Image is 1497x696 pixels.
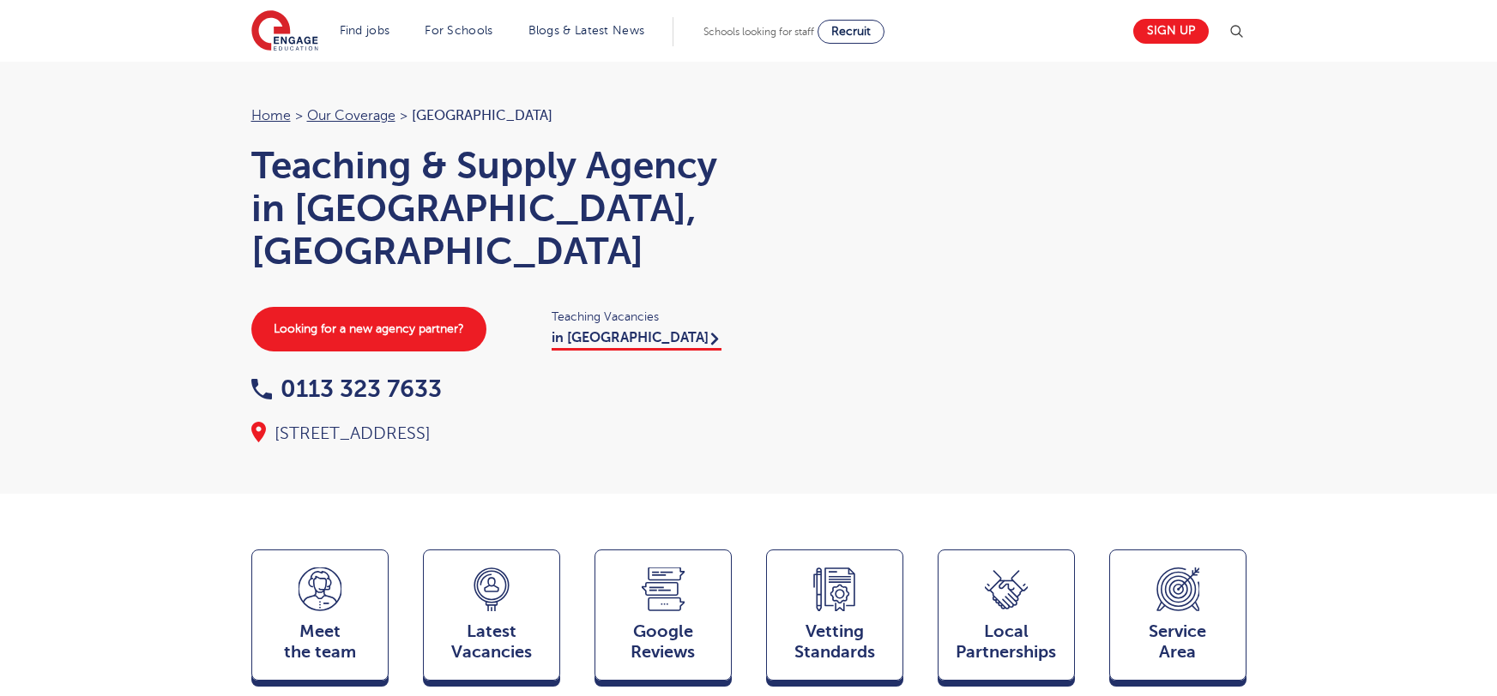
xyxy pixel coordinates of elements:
[251,375,442,402] a: 0113 323 7633
[251,422,732,446] div: [STREET_ADDRESS]
[1119,621,1237,663] span: Service Area
[528,24,645,37] a: Blogs & Latest News
[251,144,732,273] h1: Teaching & Supply Agency in [GEOGRAPHIC_DATA], [GEOGRAPHIC_DATA]
[552,330,721,351] a: in [GEOGRAPHIC_DATA]
[295,108,303,123] span: >
[412,108,552,123] span: [GEOGRAPHIC_DATA]
[251,108,291,123] a: Home
[425,24,492,37] a: For Schools
[595,549,732,688] a: GoogleReviews
[307,108,395,123] a: Our coverage
[432,621,551,663] span: Latest Vacancies
[947,621,1065,663] span: Local Partnerships
[776,621,894,663] span: Vetting Standards
[831,25,871,38] span: Recruit
[818,20,884,44] a: Recruit
[251,105,732,127] nav: breadcrumb
[703,26,814,38] span: Schools looking for staff
[251,549,389,688] a: Meetthe team
[340,24,390,37] a: Find jobs
[251,307,486,351] a: Looking for a new agency partner?
[938,549,1075,688] a: Local Partnerships
[1109,549,1246,688] a: ServiceArea
[423,549,560,688] a: LatestVacancies
[400,108,407,123] span: >
[604,621,722,663] span: Google Reviews
[552,307,732,327] span: Teaching Vacancies
[261,621,379,663] span: Meet the team
[1133,19,1209,44] a: Sign up
[766,549,903,688] a: VettingStandards
[251,10,318,53] img: Engage Education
